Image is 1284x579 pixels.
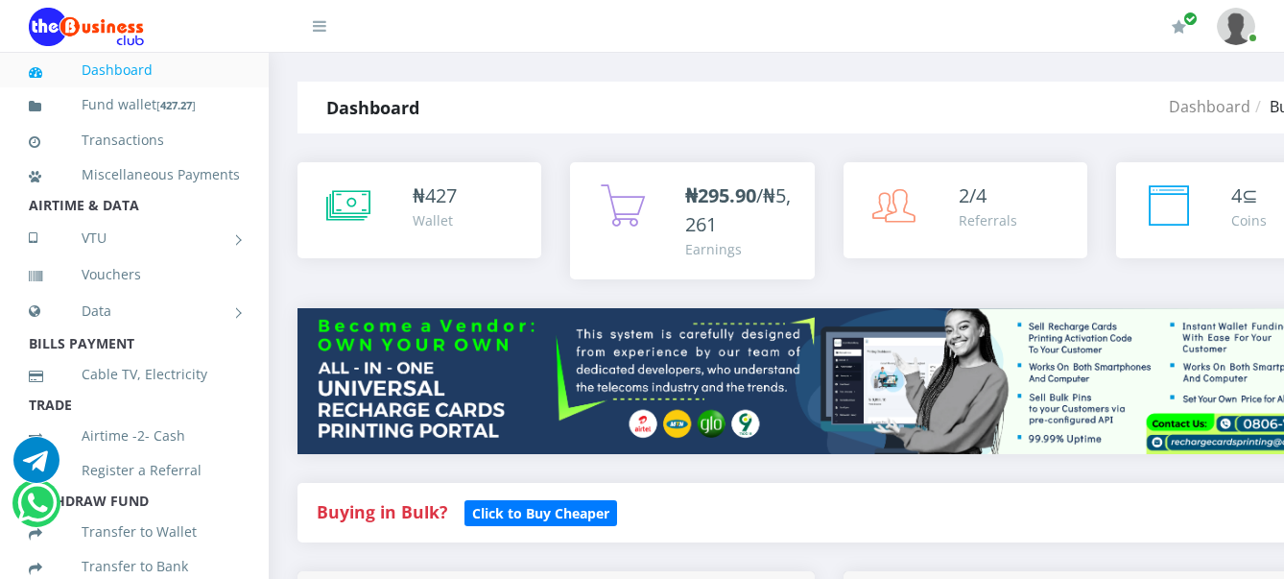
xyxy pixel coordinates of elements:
a: Cable TV, Electricity [29,352,240,397]
div: ₦ [413,181,457,210]
a: ₦427 Wallet [297,162,541,258]
div: Coins [1231,210,1267,230]
strong: Dashboard [326,96,419,119]
span: Renew/Upgrade Subscription [1183,12,1198,26]
a: Chat for support [17,495,57,526]
b: ₦295.90 [685,182,756,208]
a: Miscellaneous Payments [29,153,240,197]
a: Vouchers [29,253,240,297]
div: Earnings [685,239,795,259]
span: 2/4 [959,182,987,208]
a: Register a Referral [29,448,240,493]
strong: Buying in Bulk? [317,500,447,523]
div: Referrals [959,210,1017,230]
a: ₦295.90/₦5,261 Earnings [570,162,814,279]
a: Chat for support [13,451,59,483]
span: /₦5,261 [685,182,791,237]
a: Click to Buy Cheaper [464,500,617,523]
a: 2/4 Referrals [844,162,1087,258]
a: Transactions [29,118,240,162]
img: Logo [29,8,144,46]
small: [ ] [156,98,196,112]
a: Data [29,287,240,335]
div: ⊆ [1231,181,1267,210]
div: Wallet [413,210,457,230]
a: Dashboard [1169,96,1250,117]
a: Dashboard [29,48,240,92]
b: Click to Buy Cheaper [472,504,609,522]
i: Renew/Upgrade Subscription [1172,19,1186,35]
a: Airtime -2- Cash [29,414,240,458]
img: User [1217,8,1255,45]
b: 427.27 [160,98,192,112]
a: Transfer to Wallet [29,510,240,554]
span: 4 [1231,182,1242,208]
span: 427 [425,182,457,208]
a: VTU [29,214,240,262]
a: Fund wallet[427.27] [29,83,240,128]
